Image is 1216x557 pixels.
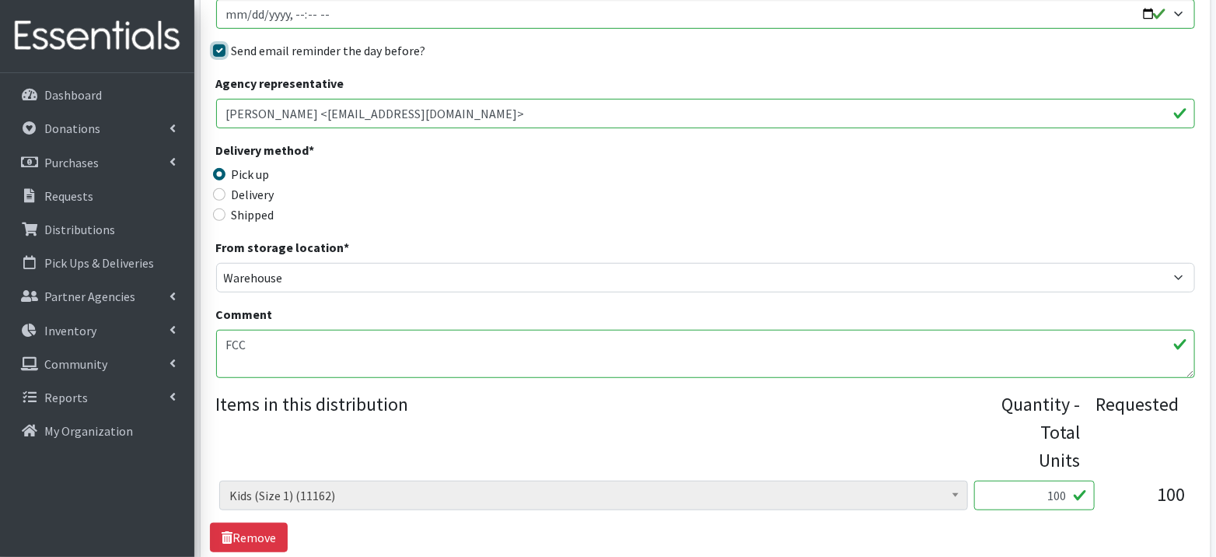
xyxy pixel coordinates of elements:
p: Inventory [44,323,96,338]
label: Shipped [232,205,274,224]
p: Pick Ups & Deliveries [44,255,154,271]
a: Dashboard [6,79,188,110]
label: Send email reminder the day before? [232,41,426,60]
a: Remove [210,523,288,552]
p: Purchases [44,155,99,170]
a: Reports [6,382,188,413]
legend: Items in this distribution [216,391,999,468]
p: Donations [44,121,100,136]
span: Kids (Size 1) (11162) [229,485,958,506]
textarea: FCC [216,330,1195,378]
img: HumanEssentials [6,10,188,62]
label: Agency representative [216,74,344,93]
abbr: required [344,240,350,255]
span: Kids (Size 1) (11162) [219,481,968,510]
a: Inventory [6,315,188,346]
label: Delivery [232,185,274,204]
legend: Delivery method [216,141,461,165]
a: My Organization [6,415,188,447]
a: Partner Agencies [6,281,188,312]
p: Dashboard [44,87,102,103]
a: Purchases [6,147,188,178]
label: From storage location [216,238,350,257]
a: Donations [6,113,188,144]
a: Distributions [6,214,188,245]
div: Quantity - Total Units [999,391,1081,475]
p: Distributions [44,222,115,237]
p: Community [44,356,107,372]
p: Reports [44,390,88,405]
label: Comment [216,305,273,324]
p: Partner Agencies [44,289,135,304]
div: 100 [1107,481,1185,523]
a: Requests [6,180,188,212]
a: Community [6,349,188,380]
input: Quantity [974,481,1095,510]
a: Pick Ups & Deliveries [6,247,188,278]
p: Requests [44,188,93,204]
div: Requested [1096,391,1179,475]
p: My Organization [44,423,133,439]
label: Pick up [232,165,270,184]
abbr: required [309,142,315,158]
